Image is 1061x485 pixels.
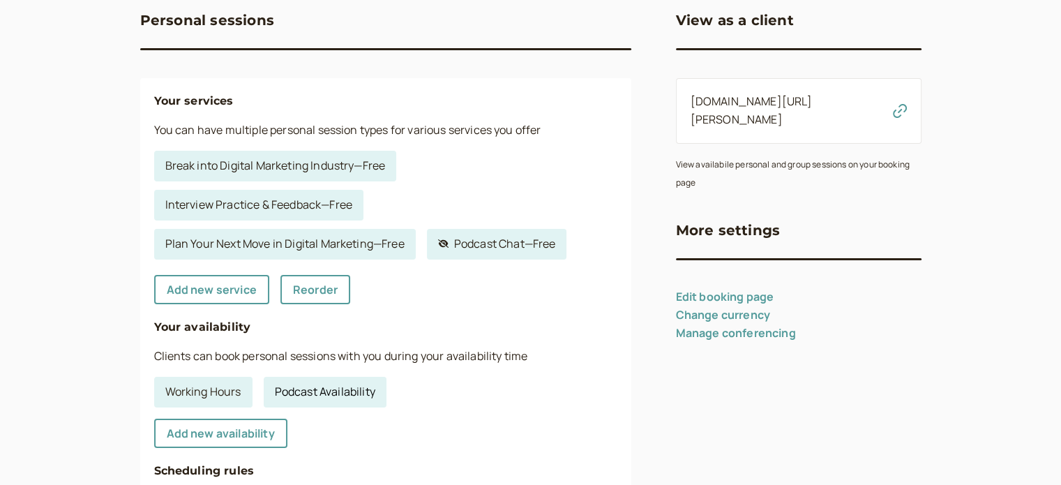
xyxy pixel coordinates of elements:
[991,418,1061,485] iframe: Chat Widget
[280,275,350,304] a: Reorder
[691,94,813,127] a: [DOMAIN_NAME][URL][PERSON_NAME]
[154,151,397,181] a: Break into Digital Marketing Industry—Free
[154,318,617,336] h4: Your availability
[154,462,617,480] h4: Scheduling rules
[140,9,274,31] h3: Personal sessions
[154,92,617,110] h4: Your services
[154,275,269,304] a: Add new service
[676,219,781,241] h3: More settings
[264,377,386,408] a: Podcast Availability
[154,190,363,221] a: Interview Practice & Feedback—Free
[676,289,774,304] a: Edit booking page
[154,348,617,366] p: Clients can book personal sessions with you during your availability time
[676,325,796,341] a: Manage conferencing
[154,377,253,408] a: Working Hours
[676,158,910,188] small: View availabile personal and group sessions on your booking page
[154,121,617,140] p: You can have multiple personal session types for various services you offer
[676,9,794,31] h3: View as a client
[676,307,770,322] a: Change currency
[427,229,567,260] a: Podcast Chat—Free
[154,229,416,260] a: Plan Your Next Move in Digital Marketing—Free
[154,419,287,448] a: Add new availability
